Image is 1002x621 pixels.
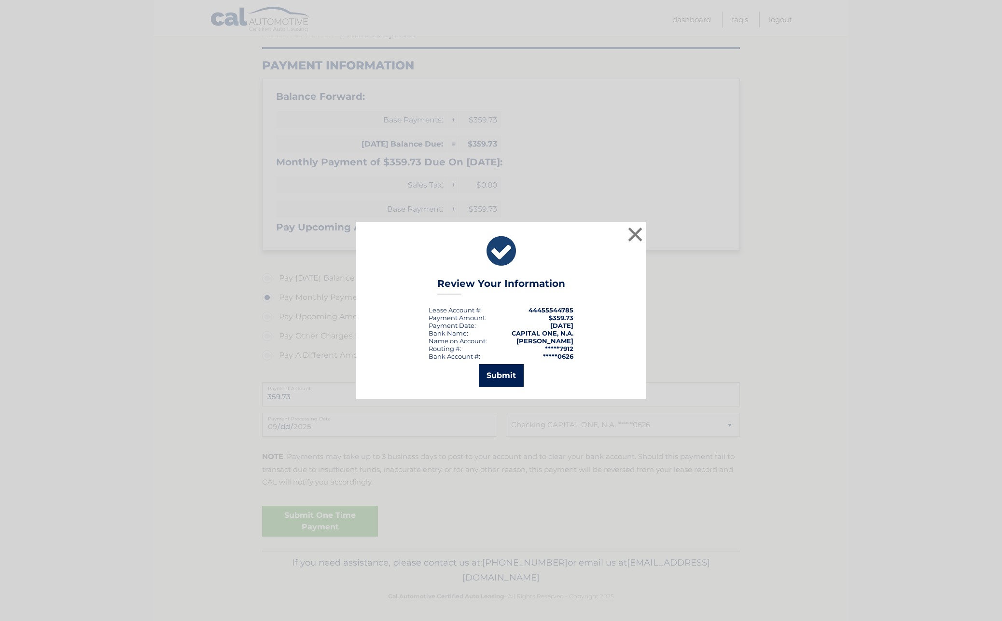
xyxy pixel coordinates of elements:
div: Lease Account #: [429,306,482,314]
strong: 44455544785 [529,306,573,314]
strong: [PERSON_NAME] [516,337,573,345]
span: $359.73 [549,314,573,322]
h3: Review Your Information [437,278,565,295]
div: Routing #: [429,345,461,352]
span: [DATE] [550,322,573,329]
div: Bank Name: [429,329,468,337]
div: : [429,322,476,329]
span: Payment Date [429,322,474,329]
button: × [626,225,645,244]
div: Payment Amount: [429,314,487,322]
div: Name on Account: [429,337,487,345]
strong: CAPITAL ONE, N.A. [512,329,573,337]
button: Submit [479,364,524,387]
div: Bank Account #: [429,352,480,360]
